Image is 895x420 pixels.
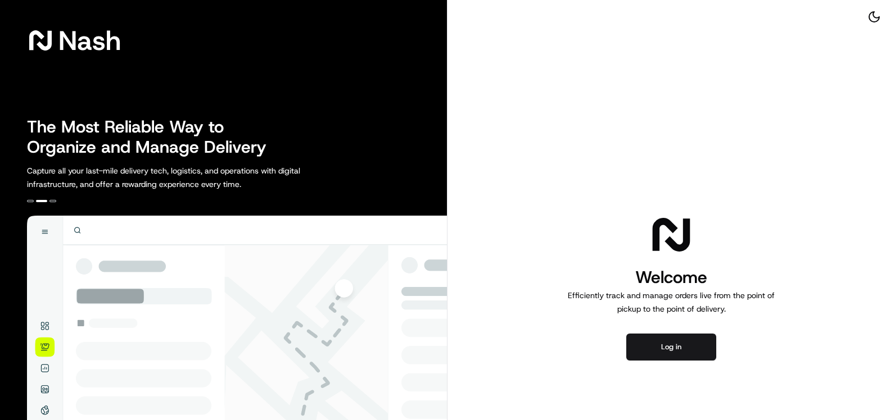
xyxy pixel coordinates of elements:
[58,29,121,52] span: Nash
[27,117,279,157] h2: The Most Reliable Way to Organize and Manage Delivery
[626,334,716,360] button: Log in
[27,164,351,191] p: Capture all your last-mile delivery tech, logistics, and operations with digital infrastructure, ...
[563,289,779,316] p: Efficiently track and manage orders live from the point of pickup to the point of delivery.
[563,266,779,289] h1: Welcome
